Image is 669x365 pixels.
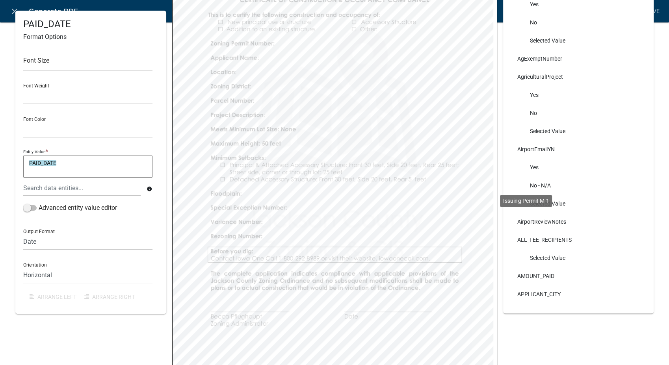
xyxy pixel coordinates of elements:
[511,176,646,195] li: No - N/A
[511,285,646,303] li: APPLICANT_CITY
[78,289,141,304] button: Arrange Right
[511,249,646,267] li: Selected Value
[511,267,646,285] li: AMOUNT_PAID
[511,31,646,50] li: Selected Value
[511,104,646,122] li: No
[511,303,646,321] li: APPLICANT_EMAIL_ADDRESS
[23,19,158,30] h4: PAID_DATE
[511,86,646,104] li: Yes
[500,195,552,207] div: Issuing Permit M-1
[10,7,19,16] i: close
[29,4,78,19] span: Generate PDF
[511,140,646,158] li: AirportEmailYN
[511,122,646,140] li: Selected Value
[511,195,646,213] li: Selected Value
[23,149,46,154] p: Entity Value
[511,13,646,31] li: No
[23,33,158,40] h6: Format Options
[511,158,646,176] li: Yes
[147,186,152,191] i: info
[23,203,117,212] label: Advanced entity value editor
[23,180,141,196] input: Search data entities...
[511,50,646,68] li: AgExemptNumber
[23,289,78,304] button: Arrange Left
[511,213,646,231] li: AirportReviewNotes
[511,231,646,249] li: ALL_FEE_RECIPIENTS
[511,68,646,86] li: AgriculturalProject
